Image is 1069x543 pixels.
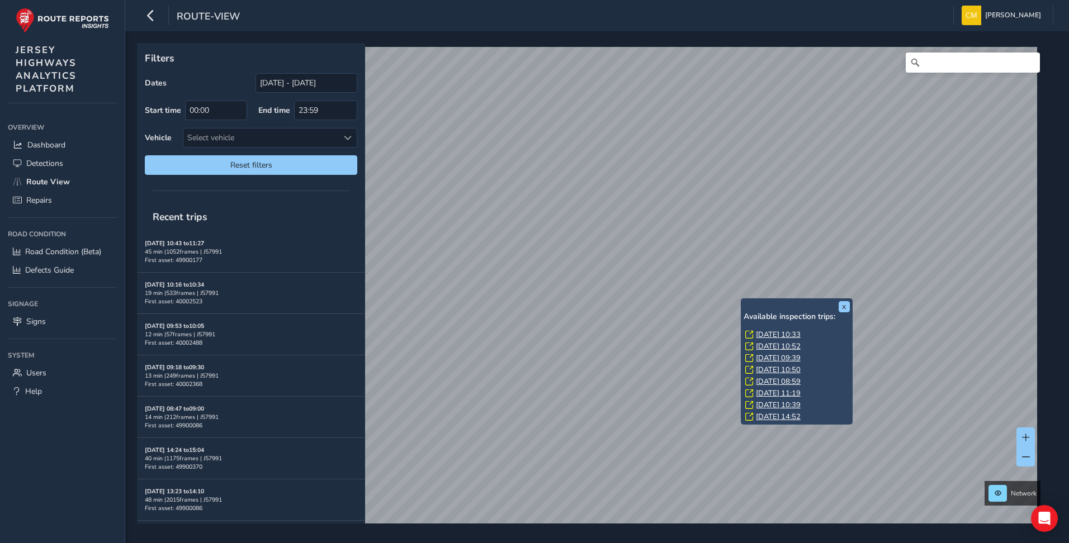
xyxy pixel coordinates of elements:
div: 45 min | 1052 frames | J57991 [145,247,357,256]
a: [DATE] 11:19 [756,388,801,398]
span: First asset: 49900086 [145,421,202,430]
span: Dashboard [27,140,65,150]
a: Defects Guide [8,261,117,279]
div: 14 min | 212 frames | J57991 [145,413,357,421]
button: Reset filters [145,155,357,175]
img: diamond-layout [962,6,981,25]
strong: [DATE] 09:53 to 10:05 [145,322,204,330]
strong: [DATE] 10:16 to 10:34 [145,280,204,289]
div: Road Condition [8,226,117,242]
div: 19 min | 533 frames | J57991 [145,289,357,297]
span: [PERSON_NAME] [985,6,1041,25]
a: [DATE] 10:39 [756,400,801,410]
a: Help [8,382,117,401]
span: First asset: 40002523 [145,297,202,306]
span: Users [26,368,46,378]
span: Recent trips [145,202,215,231]
span: First asset: 40002488 [145,339,202,347]
img: rr logo [16,8,109,33]
strong: [DATE] 10:43 to 11:27 [145,239,204,247]
span: Repairs [26,195,52,206]
strong: [DATE] 08:47 to 09:00 [145,404,204,413]
span: Detections [26,158,63,169]
span: First asset: 49900086 [145,504,202,512]
span: route-view [177,9,240,25]
div: 12 min | 57 frames | J57991 [145,330,357,339]
div: 40 min | 1175 frames | J57991 [145,454,357,463]
button: x [839,301,850,312]
a: Detections [8,154,117,173]
span: First asset: 40002368 [145,380,202,388]
a: [DATE] 10:50 [756,365,801,375]
canvas: Map [141,47,1037,536]
strong: [DATE] 14:24 to 15:04 [145,446,204,454]
div: 13 min | 249 frames | J57991 [145,371,357,380]
a: [DATE] 08:59 [756,377,801,387]
strong: [DATE] 13:23 to 14:10 [145,487,204,496]
a: Route View [8,173,117,191]
div: Signage [8,296,117,312]
span: Route View [26,177,70,187]
span: Road Condition (Beta) [25,246,101,257]
button: [PERSON_NAME] [962,6,1045,25]
label: Vehicle [145,132,172,143]
a: Dashboard [8,136,117,154]
div: System [8,347,117,364]
span: Network [1011,489,1037,498]
p: Filters [145,51,357,65]
label: Start time [145,105,181,116]
span: Help [25,386,42,397]
label: Dates [145,78,167,88]
a: [DATE] 09:39 [756,353,801,363]
a: [DATE] 10:33 [756,330,801,340]
label: End time [258,105,290,116]
input: Search [906,53,1040,73]
h6: Available inspection trips: [744,312,850,322]
span: First asset: 49900177 [145,256,202,264]
span: Signs [26,316,46,327]
div: Select vehicle [183,128,338,147]
a: [DATE] 10:52 [756,341,801,351]
a: [DATE] 14:52 [756,412,801,422]
strong: [DATE] 09:18 to 09:30 [145,363,204,371]
span: Defects Guide [25,265,74,275]
span: First asset: 49900370 [145,463,202,471]
a: Repairs [8,191,117,209]
a: Users [8,364,117,382]
span: JERSEY HIGHWAYS ANALYTICS PLATFORM [16,44,77,95]
span: Reset filters [153,160,349,170]
a: Signs [8,312,117,331]
div: 48 min | 2015 frames | J57991 [145,496,357,504]
a: Road Condition (Beta) [8,242,117,261]
div: Overview [8,119,117,136]
div: Open Intercom Messenger [1031,505,1058,532]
